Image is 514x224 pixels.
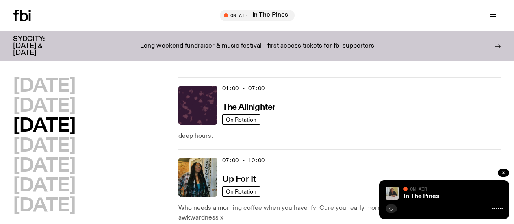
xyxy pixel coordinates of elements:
span: On Rotation [226,117,256,123]
span: On Air [410,186,427,191]
button: [DATE] [13,77,75,96]
a: Up For It [222,174,256,184]
a: On Rotation [222,114,260,125]
span: On Rotation [226,189,256,195]
h3: SYDCITY: [DATE] & [DATE] [13,36,65,57]
button: [DATE] [13,117,75,135]
img: Ify - a Brown Skin girl with black braided twists, looking up to the side with her tongue stickin... [178,158,217,197]
h3: The Allnighter [222,103,275,112]
span: 01:00 - 07:00 [222,85,265,92]
a: In The Pines [403,193,439,200]
p: Who needs a morning coffee when you have Ify! Cure your early morning grog w/ SMAC, chat and extr... [178,203,501,223]
p: Long weekend fundraiser & music festival - first access tickets for fbi supporters [140,43,374,50]
button: [DATE] [13,197,75,215]
a: The Allnighter [222,102,275,112]
button: [DATE] [13,177,75,195]
button: [DATE] [13,157,75,175]
h3: Up For It [222,175,256,184]
button: [DATE] [13,137,75,155]
button: [DATE] [13,97,75,115]
button: On AirIn The Pines [220,10,295,21]
a: On Rotation [222,186,260,197]
span: 07:00 - 10:00 [222,157,265,164]
p: deep hours. [178,131,501,141]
